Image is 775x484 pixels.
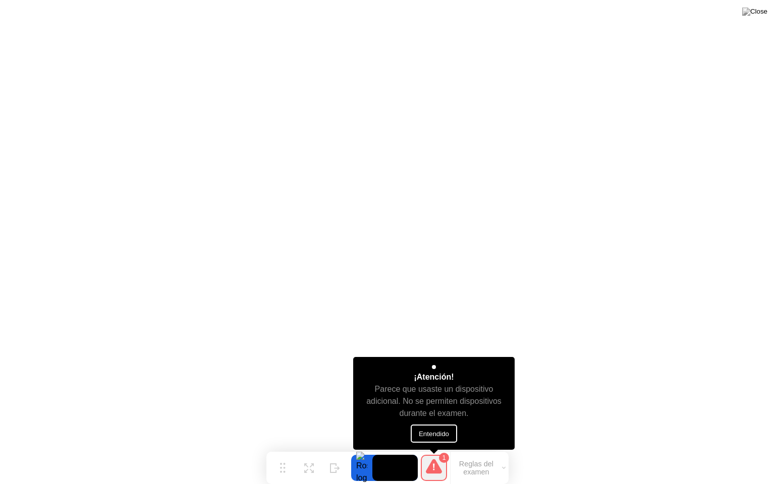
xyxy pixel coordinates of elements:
div: Parece que usaste un dispositivo adicional. No se permiten dispositivos durante el examen. [362,383,506,419]
button: Entendido [411,425,457,443]
div: 1 [439,453,449,463]
img: Close [742,8,767,16]
button: Reglas del examen [451,459,509,476]
div: ¡Atención! [414,371,454,383]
